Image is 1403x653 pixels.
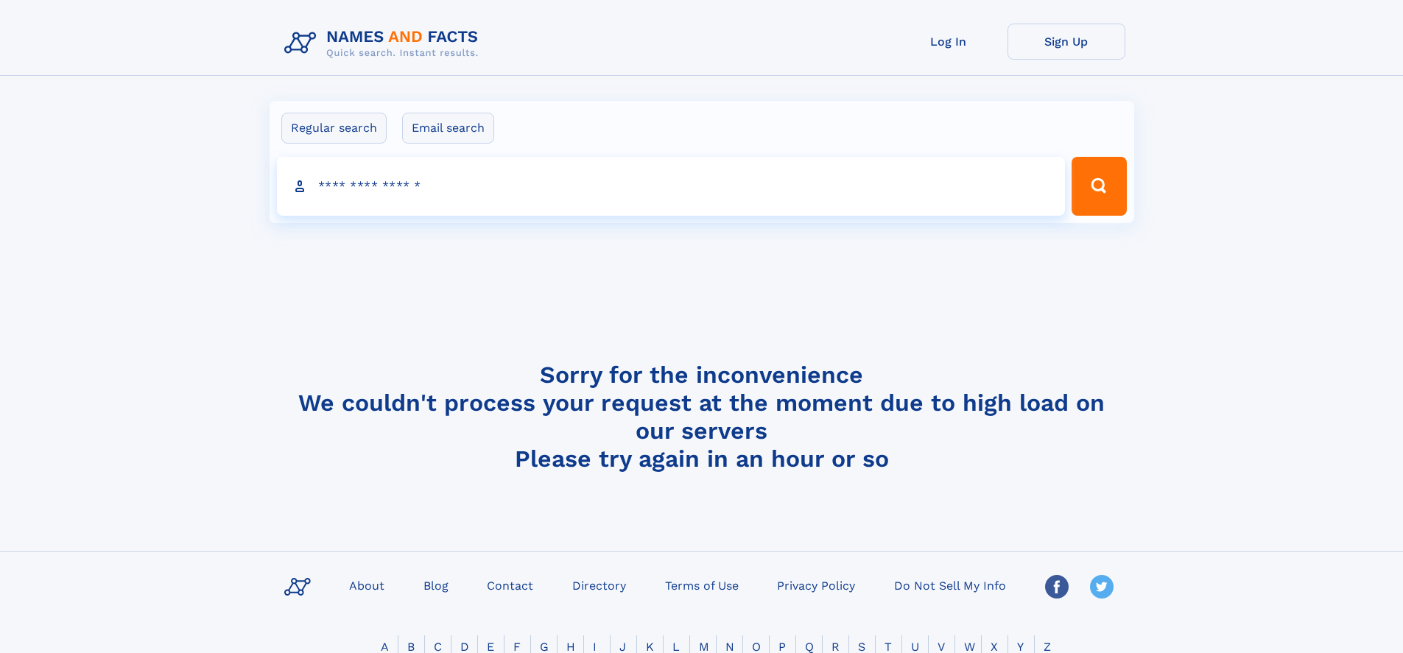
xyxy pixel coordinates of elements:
img: Twitter [1090,575,1114,599]
input: search input [277,157,1066,216]
a: About [343,574,390,596]
button: Search Button [1072,157,1126,216]
a: Do Not Sell My Info [888,574,1012,596]
a: Contact [481,574,539,596]
a: Sign Up [1008,24,1125,60]
a: Terms of Use [659,574,745,596]
a: Privacy Policy [771,574,861,596]
a: Log In [890,24,1008,60]
a: Directory [566,574,632,596]
img: Logo Names and Facts [278,24,490,63]
label: Regular search [281,113,387,144]
a: Blog [418,574,454,596]
h4: Sorry for the inconvenience We couldn't process your request at the moment due to high load on ou... [278,361,1125,473]
img: Facebook [1045,575,1069,599]
label: Email search [402,113,494,144]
